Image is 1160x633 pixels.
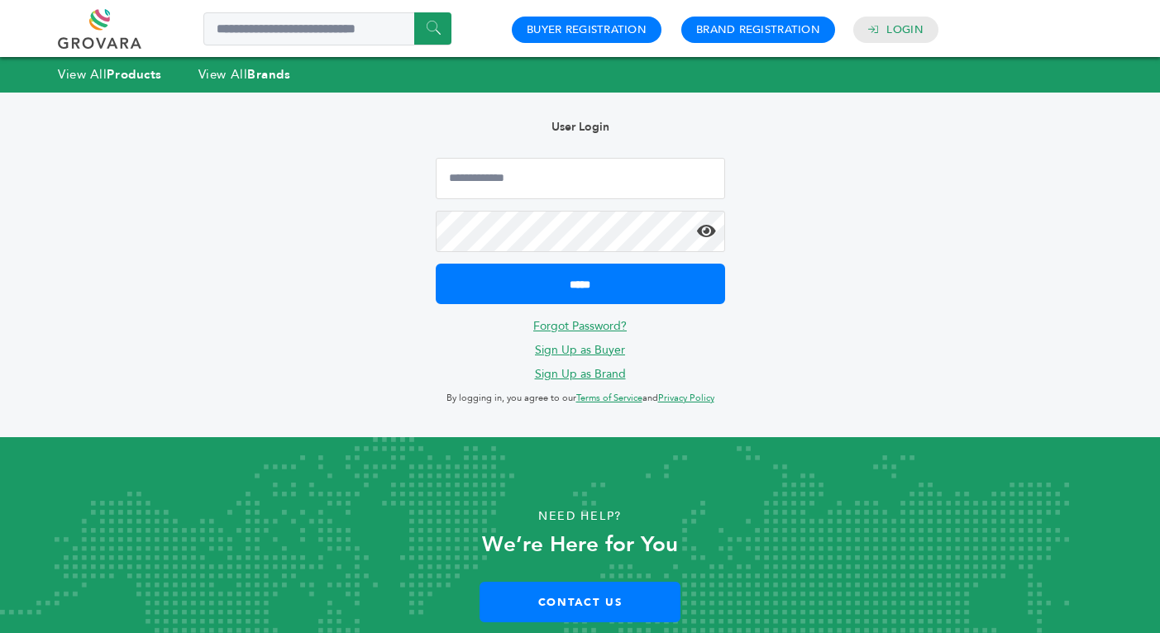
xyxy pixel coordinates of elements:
input: Password [436,211,725,252]
input: Search a product or brand... [203,12,451,45]
a: Login [886,22,923,37]
a: Buyer Registration [527,22,647,37]
a: Brand Registration [696,22,820,37]
a: View AllBrands [198,66,291,83]
a: Contact Us [480,582,680,622]
strong: We’re Here for You [482,530,678,559]
a: Privacy Policy [658,392,714,404]
a: Terms of Service [576,392,642,404]
p: By logging in, you agree to our and [436,388,725,408]
strong: Brands [247,66,290,83]
input: Email Address [436,158,725,199]
a: Sign Up as Buyer [535,342,625,358]
a: Forgot Password? [533,318,627,334]
p: Need Help? [58,504,1102,529]
b: User Login [551,119,609,135]
a: Sign Up as Brand [535,366,626,382]
a: View AllProducts [58,66,162,83]
strong: Products [107,66,161,83]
